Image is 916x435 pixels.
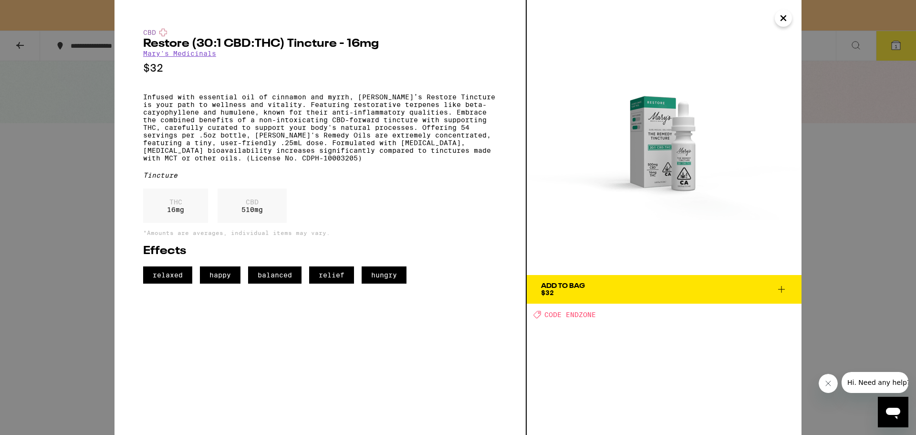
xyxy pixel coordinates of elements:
[309,266,354,284] span: relief
[541,283,585,289] div: Add To Bag
[143,266,192,284] span: relaxed
[6,7,69,14] span: Hi. Need any help?
[527,275,801,304] button: Add To Bag$32
[143,245,497,257] h2: Effects
[541,289,554,297] span: $32
[842,372,908,393] iframe: Message from company
[143,62,497,74] p: $32
[143,189,208,223] div: 16 mg
[775,10,792,27] button: Close
[241,198,263,206] p: CBD
[143,50,216,57] a: Mary's Medicinals
[544,311,596,318] span: CODE ENDZONE
[143,93,497,162] p: Infused with essential oil of cinnamon and myrrh, [PERSON_NAME]’s Restore Tincture is your path t...
[143,230,497,236] p: *Amounts are averages, individual items may vary.
[159,29,167,36] img: cbdColor.svg
[143,171,497,179] div: Tincture
[167,198,184,206] p: THC
[362,266,406,284] span: hungry
[143,29,497,36] div: CBD
[819,374,838,393] iframe: Close message
[143,38,497,50] h2: Restore (30:1 CBD:THC) Tincture - 16mg
[878,397,908,427] iframe: Button to launch messaging window
[248,266,302,284] span: balanced
[200,266,240,284] span: happy
[218,189,287,223] div: 510 mg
